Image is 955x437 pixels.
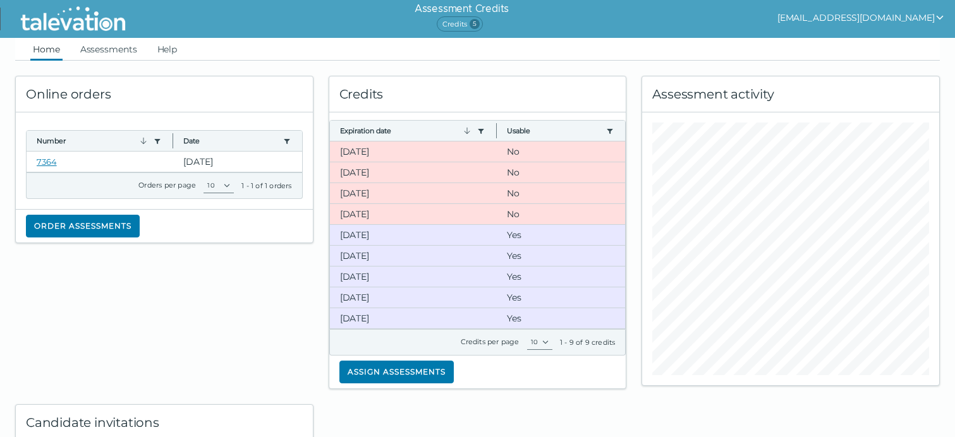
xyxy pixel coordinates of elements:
[497,246,625,266] clr-dg-cell: Yes
[497,204,625,224] clr-dg-cell: No
[330,204,497,224] clr-dg-cell: [DATE]
[26,215,140,237] button: Order assessments
[330,225,497,245] clr-dg-cell: [DATE]
[497,141,625,162] clr-dg-cell: No
[340,126,473,136] button: Expiration date
[507,126,601,136] button: Usable
[30,38,63,61] a: Home
[330,287,497,308] clr-dg-cell: [DATE]
[777,10,945,25] button: show user actions
[497,308,625,328] clr-dg-cell: Yes
[169,127,177,154] button: Column resize handle
[330,141,497,162] clr-dg-cell: [DATE]
[16,76,313,112] div: Online orders
[497,287,625,308] clr-dg-cell: Yes
[497,162,625,183] clr-dg-cell: No
[241,181,291,191] div: 1 - 1 of 1 orders
[330,308,497,328] clr-dg-cell: [DATE]
[15,3,131,35] img: Talevation_Logo_Transparent_white.png
[339,361,454,383] button: Assign assessments
[330,162,497,183] clr-dg-cell: [DATE]
[642,76,939,112] div: Assessment activity
[497,266,625,287] clr-dg-cell: Yes
[37,136,149,146] button: Number
[497,225,625,245] clr-dg-cell: Yes
[330,246,497,266] clr-dg-cell: [DATE]
[415,1,509,16] h6: Assessment Credits
[138,181,196,189] label: Orders per page
[437,16,483,32] span: Credits
[470,19,480,29] span: 5
[155,38,180,61] a: Help
[173,152,301,172] clr-dg-cell: [DATE]
[330,183,497,203] clr-dg-cell: [DATE]
[183,136,277,146] button: Date
[461,337,520,346] label: Credits per page
[78,38,140,61] a: Assessments
[329,76,626,112] div: Credits
[492,117,501,144] button: Column resize handle
[560,337,616,347] div: 1 - 9 of 9 credits
[37,157,57,167] a: 7364
[330,266,497,287] clr-dg-cell: [DATE]
[497,183,625,203] clr-dg-cell: No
